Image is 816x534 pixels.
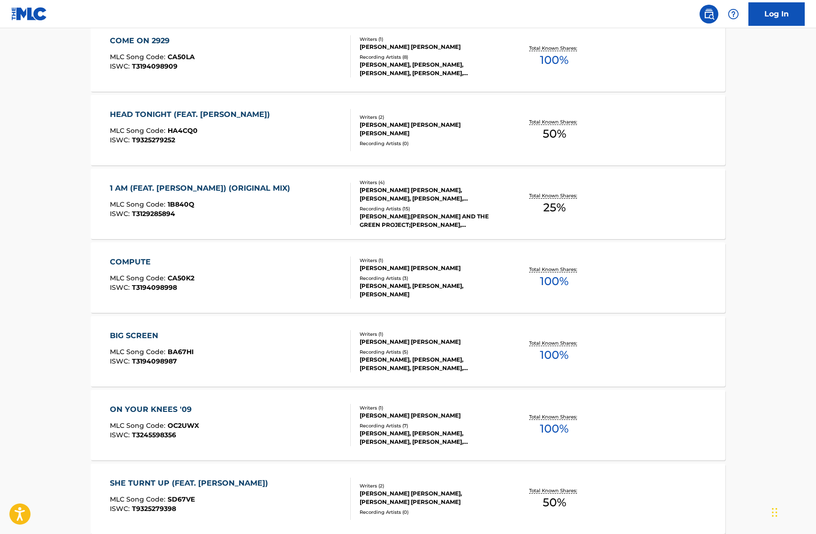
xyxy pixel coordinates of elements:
img: search [703,8,715,20]
div: [PERSON_NAME] [PERSON_NAME] [360,43,501,51]
span: ISWC : [110,62,132,70]
span: 50 % [543,125,566,142]
span: 100 % [540,273,569,290]
div: [PERSON_NAME] [PERSON_NAME] [PERSON_NAME] [360,121,501,138]
div: Writers ( 1 ) [360,36,501,43]
div: SHE TURNT UP (FEAT. [PERSON_NAME]) [110,478,273,489]
div: ON YOUR KNEES '09 [110,404,199,415]
p: Total Known Shares: [529,45,579,52]
span: T3129285894 [132,209,175,218]
span: T3194098987 [132,357,177,365]
div: HEAD TONIGHT (FEAT. [PERSON_NAME]) [110,109,275,120]
span: MLC Song Code : [110,200,168,209]
div: BIG SCREEN [110,330,194,341]
div: Drag [772,498,778,526]
span: MLC Song Code : [110,348,168,356]
img: help [728,8,739,20]
div: Writers ( 2 ) [360,482,501,489]
span: MLC Song Code : [110,495,168,503]
div: Recording Artists ( 8 ) [360,54,501,61]
span: ISWC : [110,283,132,292]
span: MLC Song Code : [110,421,168,430]
div: Writers ( 1 ) [360,257,501,264]
span: T9325279252 [132,136,175,144]
div: Recording Artists ( 5 ) [360,348,501,356]
div: Recording Artists ( 0 ) [360,509,501,516]
div: Writers ( 2 ) [360,114,501,121]
a: BIG SCREENMLC Song Code:BA67HIISWC:T3194098987Writers (1)[PERSON_NAME] [PERSON_NAME]Recording Art... [91,316,725,387]
a: HEAD TONIGHT (FEAT. [PERSON_NAME])MLC Song Code:HA4CQ0ISWC:T9325279252Writers (2)[PERSON_NAME] [P... [91,95,725,165]
span: CA50LA [168,53,195,61]
div: [PERSON_NAME], [PERSON_NAME], [PERSON_NAME], [PERSON_NAME], [PERSON_NAME] [360,356,501,372]
span: ISWC : [110,431,132,439]
div: Recording Artists ( 0 ) [360,140,501,147]
div: [PERSON_NAME] [PERSON_NAME] [360,338,501,346]
span: ISWC : [110,357,132,365]
span: ISWC : [110,504,132,513]
a: COME ON 2929MLC Song Code:CA50LAISWC:T3194098909Writers (1)[PERSON_NAME] [PERSON_NAME]Recording A... [91,21,725,92]
p: Total Known Shares: [529,192,579,199]
div: [PERSON_NAME], [PERSON_NAME], [PERSON_NAME], [PERSON_NAME], [PERSON_NAME] [360,429,501,446]
span: ISWC : [110,136,132,144]
span: MLC Song Code : [110,53,168,61]
div: [PERSON_NAME] [PERSON_NAME], [PERSON_NAME], [PERSON_NAME], [PERSON_NAME] [360,186,501,203]
a: Log In [748,2,805,26]
span: MLC Song Code : [110,126,168,135]
div: Recording Artists ( 15 ) [360,205,501,212]
span: ISWC : [110,209,132,218]
span: SD67VE [168,495,195,503]
div: Recording Artists ( 7 ) [360,422,501,429]
a: ON YOUR KNEES '09MLC Song Code:OC2UWXISWC:T3245598356Writers (1)[PERSON_NAME] [PERSON_NAME]Record... [91,390,725,460]
span: 100 % [540,347,569,364]
div: [PERSON_NAME];[PERSON_NAME] AND THE GREEN PROJECT;[PERSON_NAME], [PERSON_NAME],[PERSON_NAME], [PE... [360,212,501,229]
span: CA50K2 [168,274,194,282]
a: 1 AM (FEAT. [PERSON_NAME]) (ORIGINAL MIX)MLC Song Code:1B840QISWC:T3129285894Writers (4)[PERSON_N... [91,169,725,239]
p: Total Known Shares: [529,266,579,273]
div: [PERSON_NAME] [PERSON_NAME] [360,411,501,420]
div: 1 AM (FEAT. [PERSON_NAME]) (ORIGINAL MIX) [110,183,295,194]
span: MLC Song Code : [110,274,168,282]
a: SHE TURNT UP (FEAT. [PERSON_NAME])MLC Song Code:SD67VEISWC:T9325279398Writers (2)[PERSON_NAME] [P... [91,464,725,534]
iframe: Chat Widget [769,489,816,534]
div: Writers ( 4 ) [360,179,501,186]
a: Public Search [700,5,718,23]
span: 100 % [540,52,569,69]
div: COME ON 2929 [110,35,195,46]
div: [PERSON_NAME] [PERSON_NAME] [360,264,501,272]
p: Total Known Shares: [529,487,579,494]
div: Writers ( 1 ) [360,404,501,411]
div: [PERSON_NAME], [PERSON_NAME], [PERSON_NAME] [360,282,501,299]
p: Total Known Shares: [529,340,579,347]
span: BA67HI [168,348,194,356]
div: Recording Artists ( 3 ) [360,275,501,282]
div: Writers ( 1 ) [360,331,501,338]
span: 1B840Q [168,200,194,209]
p: Total Known Shares: [529,413,579,420]
span: 25 % [543,199,566,216]
div: [PERSON_NAME] [PERSON_NAME], [PERSON_NAME] [PERSON_NAME] [360,489,501,506]
img: MLC Logo [11,7,47,21]
p: Total Known Shares: [529,118,579,125]
div: COMPUTE [110,256,194,268]
span: OC2UWX [168,421,199,430]
span: HA4CQ0 [168,126,198,135]
span: T3245598356 [132,431,176,439]
span: 100 % [540,420,569,437]
div: Help [724,5,743,23]
span: T3194098909 [132,62,177,70]
div: [PERSON_NAME], [PERSON_NAME], [PERSON_NAME], [PERSON_NAME], [PERSON_NAME] [360,61,501,77]
span: T3194098998 [132,283,177,292]
a: COMPUTEMLC Song Code:CA50K2ISWC:T3194098998Writers (1)[PERSON_NAME] [PERSON_NAME]Recording Artist... [91,242,725,313]
span: T9325279398 [132,504,176,513]
span: 50 % [543,494,566,511]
